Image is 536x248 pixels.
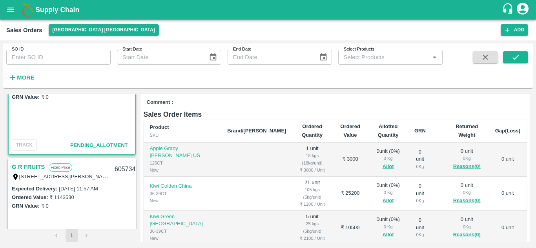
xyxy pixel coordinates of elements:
[150,190,215,197] div: 36-39CT
[299,235,325,242] div: ₹ 2100 / Unit
[292,177,332,211] td: 21 unit
[502,3,516,17] div: customer-support
[299,186,325,201] div: 105 kgs (5kg/unit)
[59,186,98,192] label: [DATE] 11:57 AM
[70,142,128,148] span: Pending_Allotment
[117,50,202,65] input: Start Date
[451,182,483,205] div: 0 unit
[147,99,173,106] label: Comment :
[489,177,527,211] td: 0 unit
[19,173,112,179] label: [STREET_ADDRESS][PERSON_NAME]
[340,123,360,138] b: Ordered Value
[414,231,426,238] div: 0 Kg
[110,160,140,179] div: 605734
[489,143,527,177] td: 0 unit
[378,123,399,138] b: Allotted Quantity
[150,197,215,204] div: New
[375,223,401,230] div: 0 Kg
[41,203,49,209] label: ₹ 0
[150,159,215,167] div: 125CT
[12,46,24,52] label: SO ID
[332,211,368,245] td: ₹ 10500
[489,211,527,245] td: 0 unit
[383,196,394,205] button: Allot
[49,24,159,36] button: Select DC
[150,228,215,235] div: 36-39CT
[49,163,72,172] p: Fixed Price
[150,167,215,174] div: New
[375,148,401,171] div: 0 unit ( 0 %)
[6,50,111,65] input: Enter SO ID
[292,211,332,245] td: 5 unit
[292,143,332,177] td: 1 unit
[344,46,374,52] label: Select Products
[375,189,401,196] div: 0 Kg
[41,94,49,100] label: ₹ 0
[227,128,286,134] b: Brand/[PERSON_NAME]
[375,182,401,205] div: 0 unit ( 0 %)
[12,162,45,172] a: G R FRUITS
[122,46,142,52] label: Start Date
[299,220,325,235] div: 25 kgs (5kg/unit)
[35,6,79,14] b: Supply Chain
[451,162,483,171] button: Reasons(0)
[451,230,483,239] button: Reasons(0)
[228,50,313,65] input: End Date
[299,152,325,167] div: 18 kgs (18kg/unit)
[49,229,94,242] nav: pagination navigation
[414,163,426,170] div: 0 Kg
[206,50,221,65] button: Choose date
[66,229,78,242] button: page 1
[501,24,528,36] button: Add
[516,2,530,18] div: account of current user
[375,155,401,162] div: 0 Kg
[150,145,215,159] p: Apple Grany [PERSON_NAME] US
[144,109,527,120] h6: Sales Order Items
[414,128,426,134] b: GRN
[299,167,325,174] div: ₹ 3000 / Unit
[451,196,483,205] button: Reasons(0)
[414,217,426,239] div: 0 unit
[332,143,368,177] td: ₹ 3000
[414,197,426,204] div: 0 Kg
[414,148,426,170] div: 0 unit
[299,201,325,208] div: ₹ 1200 / Unit
[150,235,215,242] div: New
[12,203,40,209] label: GRN Value:
[35,4,502,15] a: Supply Chain
[332,177,368,211] td: ₹ 25200
[12,186,57,192] label: Expected Delivery :
[451,216,483,239] div: 0 unit
[383,230,394,239] button: Allot
[12,94,40,100] label: GRN Value:
[414,183,426,205] div: 0 unit
[495,128,520,134] b: Gap(Loss)
[316,50,331,65] button: Choose date
[6,25,42,35] div: Sales Orders
[150,183,215,190] p: Kiwi Golden China
[302,123,323,138] b: Ordered Quantity
[12,194,48,200] label: Ordered Value:
[451,155,483,162] div: 0 Kg
[429,52,439,62] button: Open
[150,213,215,228] p: Kiwi Green [GEOGRAPHIC_DATA]
[233,46,251,52] label: End Date
[6,71,36,84] button: More
[383,162,394,171] button: Allot
[2,1,20,19] button: open drawer
[341,52,427,62] input: Select Products
[451,148,483,171] div: 0 unit
[49,194,74,200] label: ₹ 1143530
[17,74,35,81] strong: More
[20,2,35,18] img: logo
[451,189,483,196] div: 0 Kg
[150,124,169,130] b: Product
[150,132,215,139] div: SKU
[451,223,483,230] div: 0 Kg
[456,123,478,138] b: Returned Weight
[375,216,401,239] div: 0 unit ( 0 %)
